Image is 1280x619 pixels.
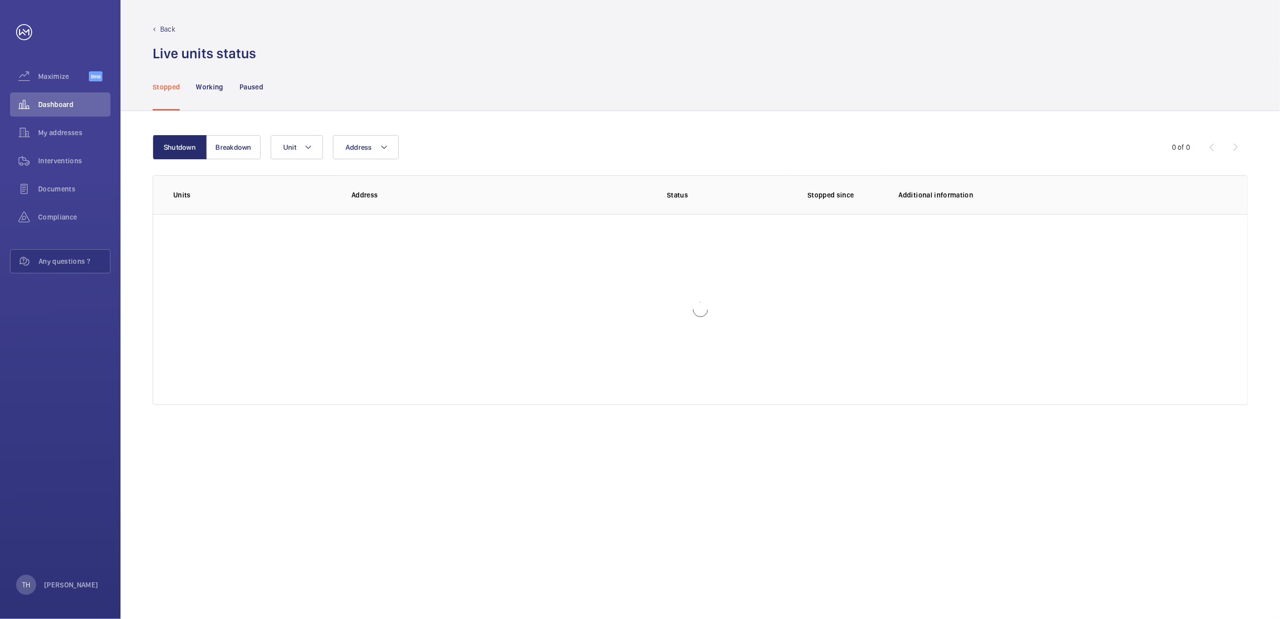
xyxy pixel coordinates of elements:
[153,82,180,92] p: Stopped
[38,156,110,166] span: Interventions
[160,24,175,34] p: Back
[44,580,98,590] p: [PERSON_NAME]
[283,143,296,151] span: Unit
[271,135,323,159] button: Unit
[345,143,372,151] span: Address
[38,71,89,81] span: Maximize
[153,44,256,63] h1: Live units status
[38,128,110,138] span: My addresses
[39,256,110,266] span: Any questions ?
[1172,142,1190,152] div: 0 of 0
[570,190,784,200] p: Status
[240,82,263,92] p: Paused
[38,184,110,194] span: Documents
[22,580,30,590] p: TH
[899,190,1227,200] p: Additional information
[196,82,223,92] p: Working
[38,99,110,110] span: Dashboard
[206,135,261,159] button: Breakdown
[153,135,207,159] button: Shutdown
[173,190,335,200] p: Units
[333,135,399,159] button: Address
[89,71,102,81] span: Beta
[352,190,563,200] p: Address
[38,212,110,222] span: Compliance
[807,190,883,200] p: Stopped since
